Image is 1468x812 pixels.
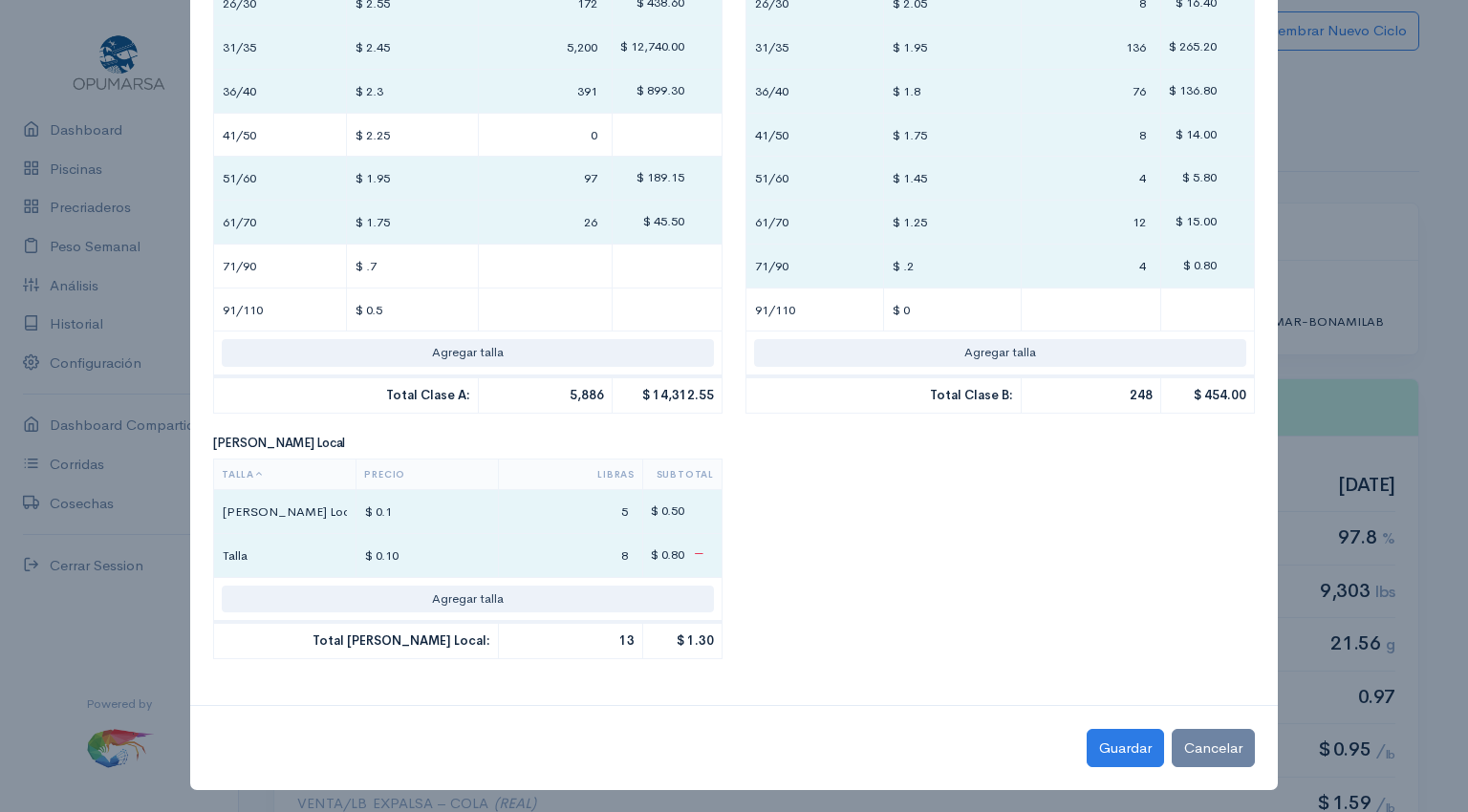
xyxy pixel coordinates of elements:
[1183,256,1217,272] span: $ 0.80
[499,459,643,490] th: Libras
[746,376,1022,413] td: Total Clase B:
[1182,169,1217,185] span: $ 5.80
[637,81,684,97] span: $ 899.30
[356,459,499,490] th: Precio
[637,169,684,185] span: $ 189.15
[214,459,356,490] th: Talla
[214,622,499,658] td: Total [PERSON_NAME] Local:
[1172,729,1255,768] button: Cancelar
[222,339,714,367] button: Agregar talla
[651,502,684,519] span: $ 0.50
[213,437,723,450] h5: [PERSON_NAME] Local
[620,38,684,54] span: $ 12,740.00
[1169,38,1217,54] span: $ 265.20
[214,376,479,413] td: Total Clase A:
[1176,125,1217,141] span: $ 14.00
[651,545,684,562] span: $ 0.80
[642,622,722,658] td: $ 1.30
[478,376,612,413] td: 5,886
[1087,729,1164,768] button: Guardar
[1169,81,1217,97] span: $ 136.80
[1021,376,1160,413] td: 248
[642,459,722,490] th: Subtotal
[754,339,1246,367] button: Agregar talla
[499,622,643,658] td: 13
[1160,376,1254,413] td: $ 454.00
[612,376,722,413] td: $ 14,312.55
[222,586,714,613] button: Agregar talla
[643,213,684,229] span: $ 45.50
[1176,213,1217,229] span: $ 15.00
